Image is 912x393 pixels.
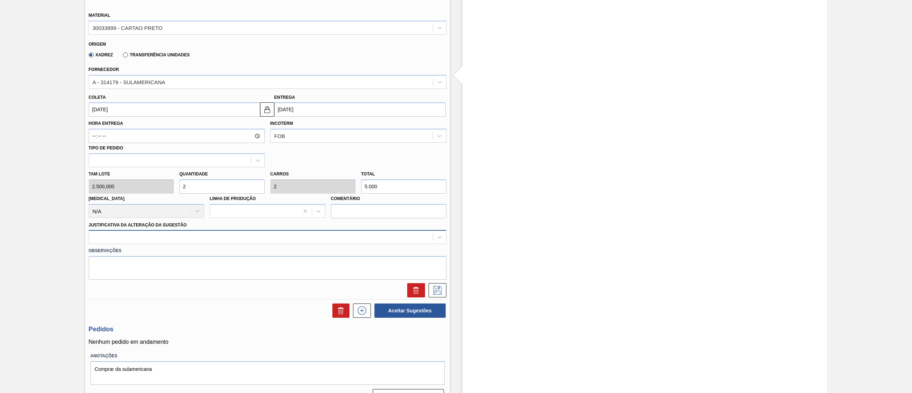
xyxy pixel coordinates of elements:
div: A - 314179 - SULAMERICANA [93,79,165,85]
div: Salvar Sugestão [425,283,446,297]
label: Anotações [90,351,445,361]
label: Entrega [274,95,295,100]
label: Justificativa da Alteração da Sugestão [89,223,187,228]
label: Linha de Produção [210,196,256,201]
label: Total [361,172,375,177]
label: Origem [89,42,106,47]
div: Aceitar Sugestões [371,303,446,318]
label: Tam lote [89,169,174,179]
h3: Pedidos [89,326,446,333]
p: Nenhum pedido em andamento [89,339,446,345]
label: Transferência Unidades [123,52,190,57]
label: Hora Entrega [89,118,265,129]
label: Material [89,13,110,18]
label: Observações [89,246,446,256]
label: Xadrez [89,52,113,57]
label: Fornecedor [89,67,119,72]
div: Nova sugestão [349,303,371,318]
input: dd/mm/yyyy [89,102,260,117]
label: Tipo de pedido [89,146,123,150]
label: Comentário [331,194,446,204]
button: locked [260,102,274,117]
textarea: Comprar da sulamericana [90,361,445,385]
div: 30033899 - CARTAO PRETO [93,25,163,31]
div: FOB [274,133,285,139]
input: dd/mm/yyyy [274,102,446,117]
label: Carros [270,172,289,177]
label: [MEDICAL_DATA] [89,196,125,201]
div: Excluir Sugestão [404,283,425,297]
img: locked [263,105,271,114]
div: Excluir Sugestões [329,303,349,318]
label: Incoterm [270,121,293,126]
label: Coleta [89,95,106,100]
label: Quantidade [180,172,208,177]
button: Aceitar Sugestões [374,303,446,318]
